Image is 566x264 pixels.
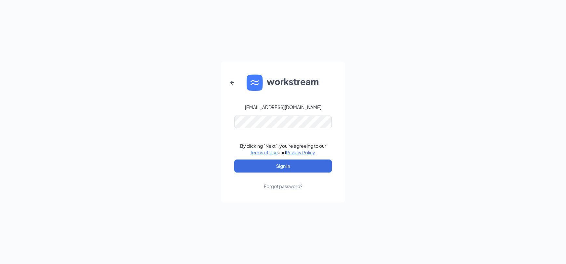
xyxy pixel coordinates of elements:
a: Forgot password? [264,173,303,189]
svg: ArrowLeftNew [228,79,236,87]
img: WS logo and Workstream text [247,75,319,91]
button: Sign In [234,160,332,173]
a: Terms of Use [250,149,278,155]
div: By clicking "Next", you're agreeing to our and . [240,143,326,156]
div: [EMAIL_ADDRESS][DOMAIN_NAME] [245,104,321,110]
button: ArrowLeftNew [224,75,240,90]
a: Privacy Policy [286,149,315,155]
div: Forgot password? [264,183,303,189]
